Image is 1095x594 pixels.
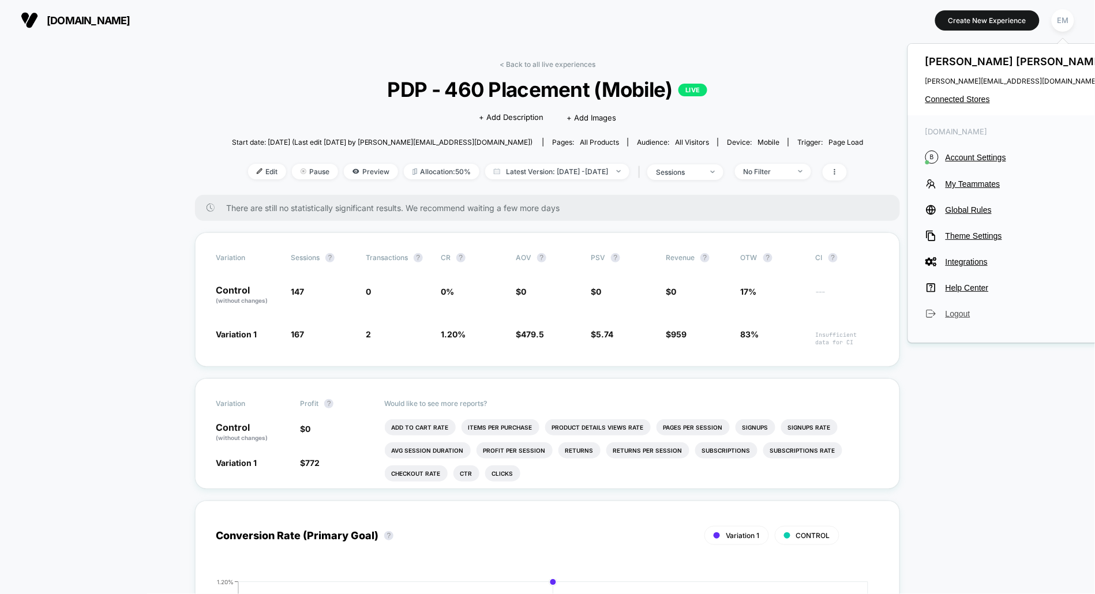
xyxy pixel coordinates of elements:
span: Revenue [666,253,695,262]
span: 5.74 [596,329,613,339]
button: ? [828,253,838,262]
div: Pages: [552,138,619,146]
p: LIVE [678,84,707,96]
span: AOV [516,253,531,262]
p: Control [216,285,279,305]
span: 147 [291,287,304,296]
button: ? [324,399,333,408]
img: calendar [494,168,500,174]
p: Would like to see more reports? [385,399,880,408]
span: mobile [757,138,779,146]
span: Variation [216,253,279,262]
span: $ [300,458,320,468]
span: + Add Images [567,113,616,122]
span: $ [591,287,601,296]
span: OTW [741,253,804,262]
span: + Add Description [479,112,543,123]
li: Signups [736,419,775,435]
span: [DOMAIN_NAME] [47,14,130,27]
span: CONTROL [796,531,830,540]
li: Add To Cart Rate [385,419,456,435]
button: ? [325,253,335,262]
div: No Filter [744,167,790,176]
li: Clicks [485,465,520,482]
li: Pages Per Session [657,419,730,435]
span: $ [666,287,676,296]
img: Visually logo [21,12,38,29]
span: 0 % [441,287,454,296]
button: ? [611,253,620,262]
button: ? [384,531,393,540]
li: Items Per Purchase [462,419,539,435]
li: Profit Per Session [477,442,553,458]
span: CI [816,253,879,262]
span: Profit [300,399,318,408]
li: Subscriptions [695,442,757,458]
span: 959 [671,329,687,339]
li: Signups Rate [781,419,838,435]
div: Audience: [637,138,709,146]
button: Create New Experience [935,10,1040,31]
span: 0 [366,287,371,296]
span: PSV [591,253,605,262]
img: end [711,171,715,173]
li: Avg Session Duration [385,442,471,458]
span: Sessions [291,253,320,262]
span: Start date: [DATE] (Last edit [DATE] by [PERSON_NAME][EMAIL_ADDRESS][DOMAIN_NAME]) [232,138,533,146]
span: Variation 1 [216,329,257,339]
img: edit [257,168,262,174]
span: Latest Version: [DATE] - [DATE] [485,164,629,179]
span: CR [441,253,451,262]
span: Page Load [828,138,863,146]
span: --- [816,288,879,305]
span: PDP - 460 Placement (Mobile) [263,77,831,101]
span: 772 [305,458,320,468]
i: B [925,151,939,164]
li: Returns [558,442,601,458]
span: 83% [741,329,759,339]
span: Allocation: 50% [404,164,479,179]
span: Variation 1 [726,531,760,540]
span: $ [666,329,687,339]
span: 0 [671,287,676,296]
span: 0 [521,287,526,296]
button: ? [700,253,710,262]
li: Product Details Views Rate [545,419,651,435]
img: end [798,170,802,172]
li: Returns Per Session [606,442,689,458]
li: Ctr [453,465,479,482]
button: ? [763,253,772,262]
span: 167 [291,329,304,339]
p: Control [216,423,288,442]
button: EM [1048,9,1078,32]
div: Trigger: [797,138,863,146]
span: 0 [596,287,601,296]
span: Insufficient data for CI [816,331,879,346]
img: end [301,168,306,174]
span: Edit [248,164,286,179]
a: < Back to all live experiences [500,60,595,69]
span: (without changes) [216,434,268,441]
tspan: 1.20% [217,578,234,585]
span: all products [580,138,619,146]
img: end [617,170,621,172]
button: ? [537,253,546,262]
span: | [635,164,647,181]
span: Preview [344,164,398,179]
span: 2 [366,329,371,339]
span: All Visitors [675,138,709,146]
span: Variation [216,399,279,408]
div: sessions [656,168,702,176]
li: Checkout Rate [385,465,448,482]
span: 0 [305,424,310,434]
span: There are still no statistically significant results. We recommend waiting a few more days [226,203,877,213]
span: (without changes) [216,297,268,304]
span: $ [516,329,544,339]
span: 479.5 [521,329,544,339]
span: Pause [292,164,338,179]
span: 1.20 % [441,329,466,339]
li: Subscriptions Rate [763,442,842,458]
span: Transactions [366,253,408,262]
div: EM [1052,9,1074,32]
span: $ [516,287,526,296]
